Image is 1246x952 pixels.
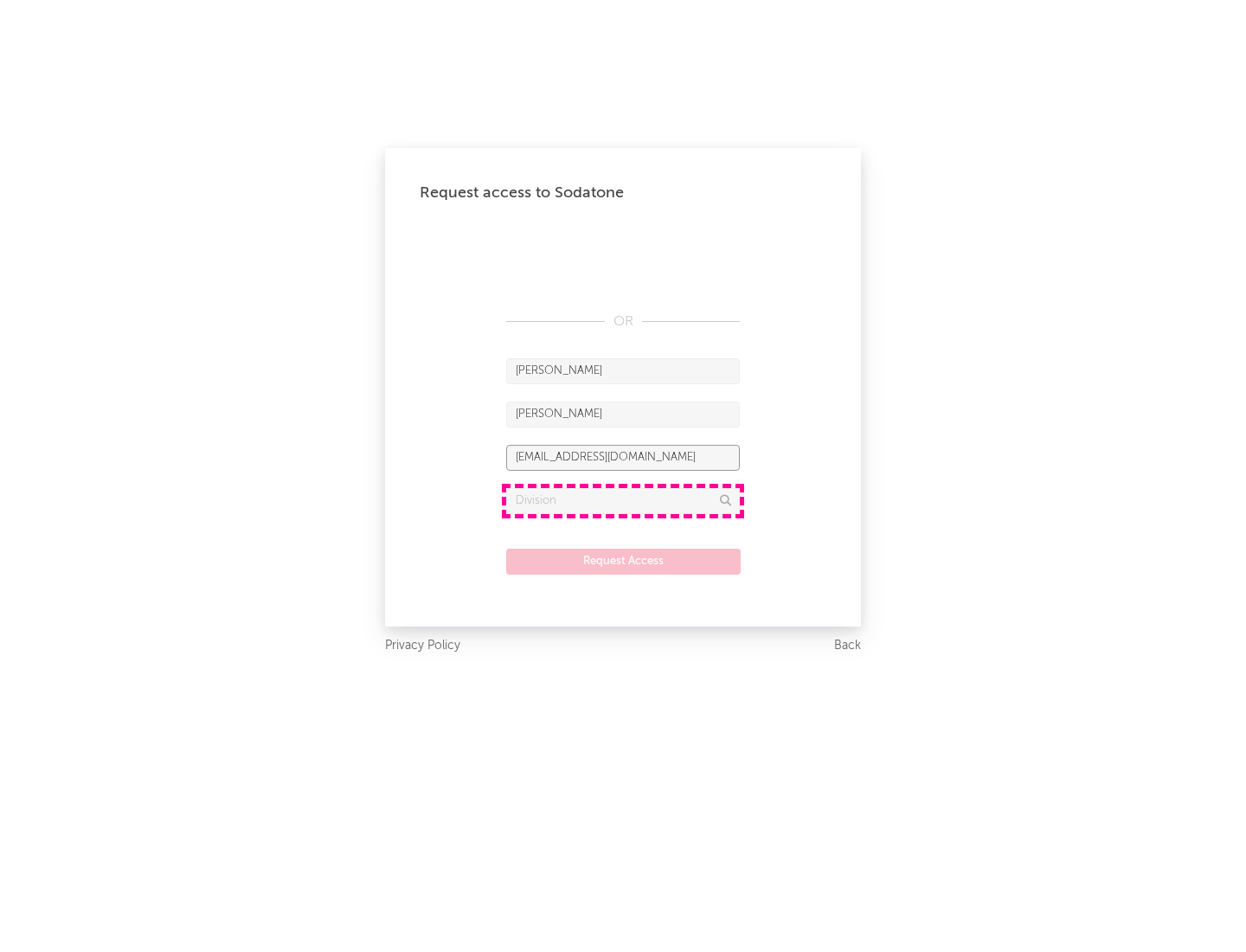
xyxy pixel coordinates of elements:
[420,183,826,203] div: Request access to Sodatone
[506,549,741,575] button: Request Access
[506,402,740,428] input: Last Name
[506,312,740,332] div: OR
[834,635,861,657] a: Back
[506,488,740,514] input: Division
[385,635,460,657] a: Privacy Policy
[506,445,740,471] input: Email
[506,358,740,384] input: First Name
